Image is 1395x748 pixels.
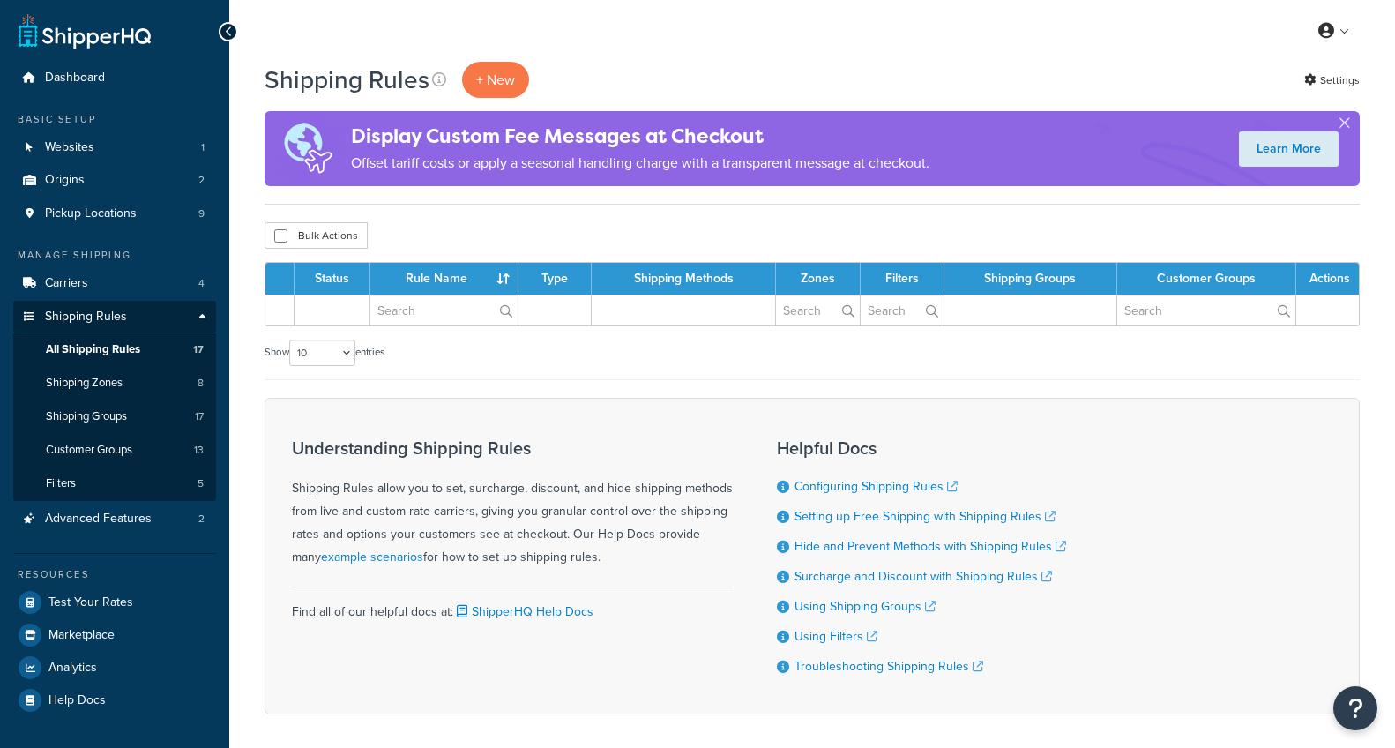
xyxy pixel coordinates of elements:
a: Marketplace [13,619,216,651]
div: Manage Shipping [13,248,216,263]
select: Showentries [289,340,355,366]
a: Advanced Features 2 [13,503,216,535]
th: Filters [861,263,944,295]
a: Troubleshooting Shipping Rules [794,657,983,676]
a: Learn More [1239,131,1339,167]
p: + New [462,62,529,98]
span: Carriers [45,276,88,291]
li: Shipping Zones [13,367,216,400]
li: Pickup Locations [13,198,216,230]
span: 13 [194,443,204,458]
span: 17 [195,409,204,424]
li: Websites [13,131,216,164]
a: All Shipping Rules 17 [13,333,216,366]
input: Search [370,295,518,325]
span: 2 [198,512,205,527]
input: Search [861,295,944,325]
li: Filters [13,467,216,500]
span: Advanced Features [45,512,152,527]
span: Help Docs [48,693,106,708]
span: 17 [193,342,204,357]
a: Origins 2 [13,164,216,197]
p: Offset tariff costs or apply a seasonal handling charge with a transparent message at checkout. [351,151,929,176]
span: All Shipping Rules [46,342,140,357]
span: Analytics [48,661,97,676]
a: Settings [1304,68,1360,93]
li: Origins [13,164,216,197]
div: Find all of our helpful docs at: [292,587,733,624]
span: 9 [198,206,205,221]
div: Basic Setup [13,112,216,127]
span: 8 [198,376,204,391]
img: duties-banner-06bc72dcb5fe05cb3f9472aba00be2ae8eb53ab6f0d8bb03d382ba314ac3c341.png [265,111,351,186]
li: Carriers [13,267,216,300]
a: Filters 5 [13,467,216,500]
div: Shipping Rules allow you to set, surcharge, discount, and hide shipping methods from live and cus... [292,438,733,569]
h3: Helpful Docs [777,438,1066,458]
a: Using Filters [794,627,877,646]
input: Search [1117,295,1295,325]
a: Help Docs [13,684,216,716]
span: Shipping Groups [46,409,127,424]
th: Actions [1296,263,1359,295]
a: Shipping Zones 8 [13,367,216,400]
span: 2 [198,173,205,188]
span: Test Your Rates [48,595,133,610]
a: Pickup Locations 9 [13,198,216,230]
input: Search [776,295,860,325]
span: 5 [198,476,204,491]
a: Shipping Groups 17 [13,400,216,433]
a: example scenarios [321,548,423,566]
span: Shipping Rules [45,310,127,325]
button: Bulk Actions [265,222,368,249]
span: Marketplace [48,628,115,643]
li: Advanced Features [13,503,216,535]
span: Dashboard [45,71,105,86]
div: Resources [13,567,216,582]
a: Carriers 4 [13,267,216,300]
a: Analytics [13,652,216,684]
li: Customer Groups [13,434,216,467]
li: All Shipping Rules [13,333,216,366]
span: 4 [198,276,205,291]
span: Shipping Zones [46,376,123,391]
h1: Shipping Rules [265,63,429,97]
a: Customer Groups 13 [13,434,216,467]
th: Status [295,263,370,295]
a: ShipperHQ Home [19,13,151,49]
h3: Understanding Shipping Rules [292,438,733,458]
th: Zones [776,263,861,295]
a: Surcharge and Discount with Shipping Rules [794,567,1052,586]
a: Test Your Rates [13,587,216,618]
th: Shipping Methods [592,263,776,295]
th: Customer Groups [1117,263,1296,295]
span: Customer Groups [46,443,132,458]
li: Shipping Rules [13,301,216,502]
span: 1 [201,140,205,155]
th: Shipping Groups [944,263,1116,295]
a: ShipperHQ Help Docs [453,602,593,621]
a: Hide and Prevent Methods with Shipping Rules [794,537,1066,556]
span: Filters [46,476,76,491]
span: Websites [45,140,94,155]
a: Using Shipping Groups [794,597,936,616]
h4: Display Custom Fee Messages at Checkout [351,122,929,151]
label: Show entries [265,340,384,366]
a: Dashboard [13,62,216,94]
th: Rule Name [370,263,518,295]
span: Pickup Locations [45,206,137,221]
a: Configuring Shipping Rules [794,477,958,496]
button: Open Resource Center [1333,686,1377,730]
a: Setting up Free Shipping with Shipping Rules [794,507,1056,526]
a: Websites 1 [13,131,216,164]
li: Shipping Groups [13,400,216,433]
span: Origins [45,173,85,188]
th: Type [518,263,592,295]
a: Shipping Rules [13,301,216,333]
